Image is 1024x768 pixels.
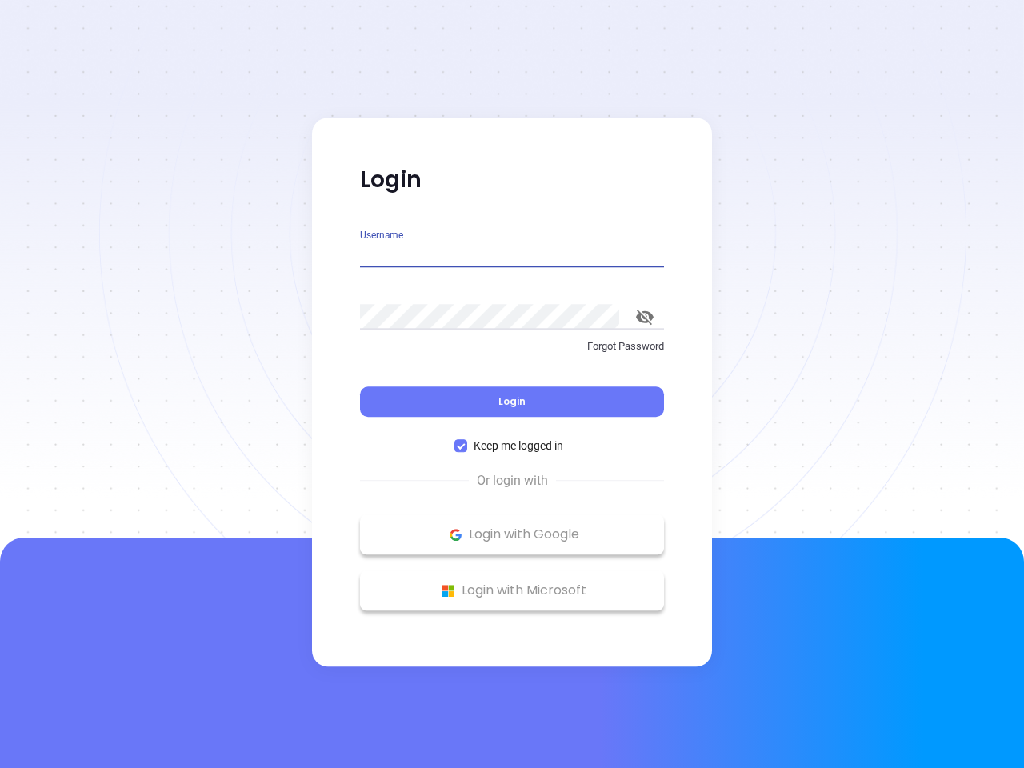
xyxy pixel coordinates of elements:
[498,394,526,408] span: Login
[360,514,664,554] button: Google Logo Login with Google
[626,298,664,336] button: toggle password visibility
[360,230,403,240] label: Username
[360,338,664,354] p: Forgot Password
[469,471,556,490] span: Or login with
[438,581,458,601] img: Microsoft Logo
[368,578,656,602] p: Login with Microsoft
[368,522,656,546] p: Login with Google
[360,386,664,417] button: Login
[467,437,570,454] span: Keep me logged in
[446,525,466,545] img: Google Logo
[360,338,664,367] a: Forgot Password
[360,166,664,194] p: Login
[360,570,664,610] button: Microsoft Logo Login with Microsoft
